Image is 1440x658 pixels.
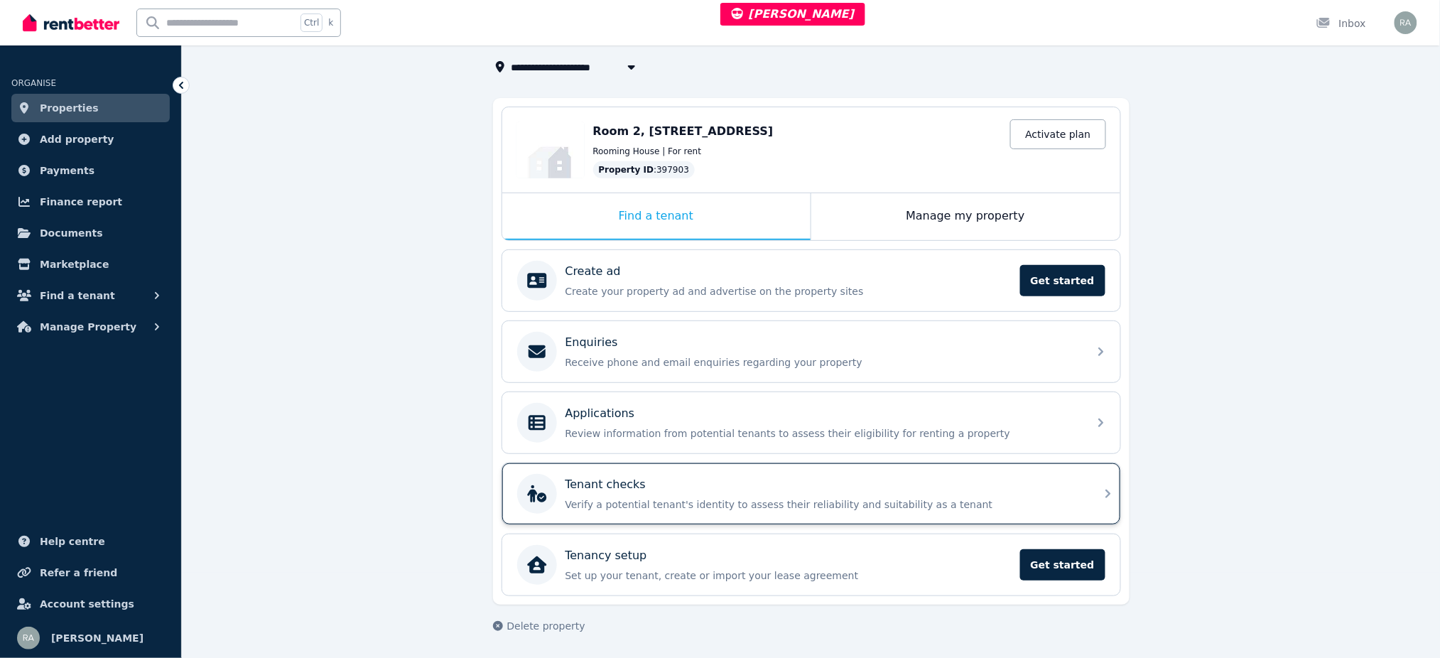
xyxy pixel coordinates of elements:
[565,355,1080,370] p: Receive phone and email enquiries regarding your property
[1395,11,1417,34] img: Rochelle Alvarez
[493,619,585,633] button: Delete property
[11,78,56,88] span: ORGANISE
[1010,119,1105,149] a: Activate plan
[502,534,1120,595] a: Tenancy setupSet up your tenant, create or import your lease agreementGet started
[593,161,695,178] div: : 397903
[11,125,170,153] a: Add property
[593,146,702,157] span: Rooming House | For rent
[40,318,136,335] span: Manage Property
[565,405,635,422] p: Applications
[40,287,115,304] span: Find a tenant
[51,630,144,647] span: [PERSON_NAME]
[11,188,170,216] a: Finance report
[565,497,1080,512] p: Verify a potential tenant's identity to assess their reliability and suitability as a tenant
[11,559,170,587] a: Refer a friend
[328,17,333,28] span: k
[40,225,103,242] span: Documents
[40,256,109,273] span: Marketplace
[507,619,585,633] span: Delete property
[40,193,122,210] span: Finance report
[11,281,170,310] button: Find a tenant
[11,590,170,618] a: Account settings
[23,12,119,33] img: RentBetter
[593,124,774,138] span: Room 2, [STREET_ADDRESS]
[40,564,117,581] span: Refer a friend
[40,131,114,148] span: Add property
[11,219,170,247] a: Documents
[40,533,105,550] span: Help centre
[565,568,1012,583] p: Set up your tenant, create or import your lease agreement
[301,14,323,32] span: Ctrl
[502,321,1120,382] a: EnquiriesReceive phone and email enquiries regarding your property
[1020,549,1105,581] span: Get started
[565,334,618,351] p: Enquiries
[502,463,1120,524] a: Tenant checksVerify a potential tenant's identity to assess their reliability and suitability as ...
[565,476,646,493] p: Tenant checks
[40,99,99,117] span: Properties
[11,250,170,279] a: Marketplace
[565,284,1012,298] p: Create your property ad and advertise on the property sites
[502,193,811,240] div: Find a tenant
[811,193,1120,240] div: Manage my property
[40,595,134,613] span: Account settings
[502,392,1120,453] a: ApplicationsReview information from potential tenants to assess their eligibility for renting a p...
[11,156,170,185] a: Payments
[17,627,40,649] img: Rochelle Alvarez
[599,164,654,176] span: Property ID
[732,7,855,21] span: [PERSON_NAME]
[502,250,1120,311] a: Create adCreate your property ad and advertise on the property sitesGet started
[565,547,647,564] p: Tenancy setup
[11,313,170,341] button: Manage Property
[565,426,1080,441] p: Review information from potential tenants to assess their eligibility for renting a property
[1020,265,1105,296] span: Get started
[40,162,94,179] span: Payments
[11,94,170,122] a: Properties
[11,527,170,556] a: Help centre
[1316,16,1366,31] div: Inbox
[565,263,621,280] p: Create ad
